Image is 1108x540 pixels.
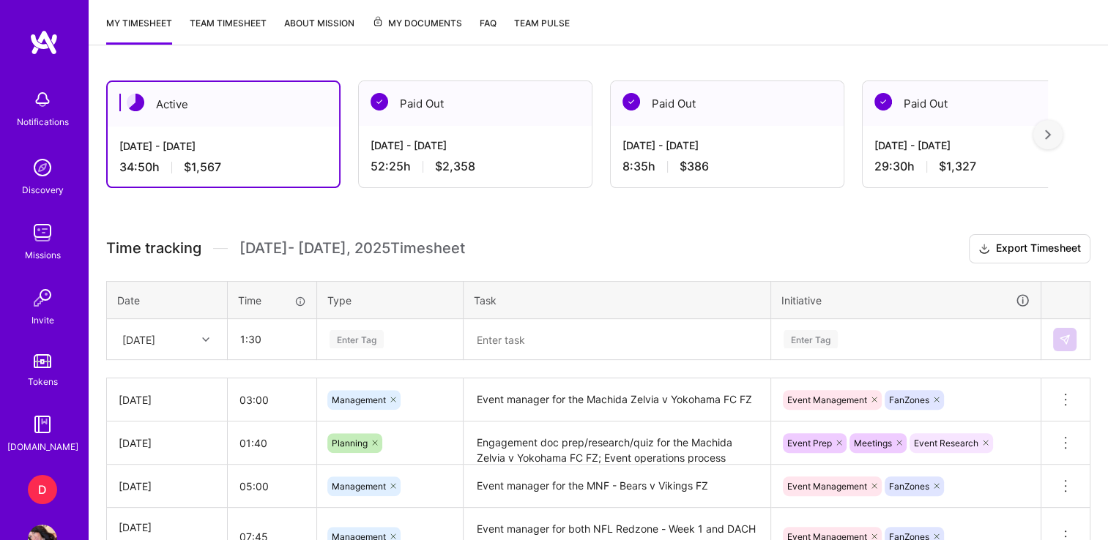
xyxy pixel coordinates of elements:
[464,281,771,319] th: Task
[622,138,832,153] div: [DATE] - [DATE]
[106,239,201,258] span: Time tracking
[514,15,570,45] a: Team Pulse
[371,93,388,110] img: Paid Out
[978,241,990,257] i: icon Download
[22,182,64,198] div: Discovery
[359,81,592,126] div: Paid Out
[371,138,580,153] div: [DATE] - [DATE]
[939,159,976,174] span: $1,327
[119,435,215,451] div: [DATE]
[122,331,155,347] div: [DATE]
[107,281,228,319] th: Date
[874,159,1084,174] div: 29:30 h
[680,159,709,174] span: $386
[119,392,215,408] div: [DATE]
[317,281,464,319] th: Type
[1045,130,1051,140] img: right
[228,320,316,359] input: HH:MM
[28,410,57,439] img: guide book
[228,467,316,506] input: HH:MM
[28,153,57,182] img: discovery
[190,15,267,45] a: Team timesheet
[228,380,316,419] input: HH:MM
[7,439,78,454] div: [DOMAIN_NAME]
[465,423,769,463] textarea: Engagement doc prep/research/quiz for the Machida Zelvia v Yokohama FC FZ; Event operations proce...
[863,81,1096,126] div: Paid Out
[25,247,61,263] div: Missions
[184,160,221,175] span: $1,567
[228,424,316,462] input: HH:MM
[914,438,978,449] span: Event Research
[787,438,832,449] span: Event Prep
[238,293,306,308] div: Time
[108,82,339,127] div: Active
[332,394,386,405] span: Management
[372,15,462,45] a: My Documents
[622,93,640,110] img: Paid Out
[17,114,69,130] div: Notifications
[874,138,1084,153] div: [DATE] - [DATE]
[29,29,59,56] img: logo
[332,438,368,449] span: Planning
[127,94,144,111] img: Active
[854,438,892,449] span: Meetings
[284,15,354,45] a: About Mission
[787,481,867,492] span: Event Management
[889,481,929,492] span: FanZones
[28,374,58,389] div: Tokens
[480,15,497,45] a: FAQ
[465,466,769,506] textarea: Event manager for the MNF - Bears v Vikings FZ
[106,15,172,45] a: My timesheet
[435,159,475,174] span: $2,358
[611,81,844,126] div: Paid Out
[119,160,327,175] div: 34:50 h
[874,93,892,110] img: Paid Out
[465,380,769,420] textarea: Event manager for the Machida Zelvia v Yokohama FC FZ
[371,159,580,174] div: 52:25 h
[889,394,929,405] span: FanZones
[330,328,384,350] div: Enter Tag
[784,328,838,350] div: Enter Tag
[28,218,57,247] img: teamwork
[202,336,209,343] i: icon Chevron
[239,239,465,258] span: [DATE] - [DATE] , 2025 Timesheet
[787,394,867,405] span: Event Management
[28,475,57,504] div: D
[28,283,57,312] img: Invite
[24,475,61,504] a: D
[514,18,570,29] span: Team Pulse
[969,234,1090,263] button: Export Timesheet
[372,15,462,31] span: My Documents
[332,481,386,492] span: Management
[31,312,54,328] div: Invite
[1059,334,1071,345] img: Submit
[28,85,57,114] img: bell
[119,479,215,494] div: [DATE]
[34,354,51,368] img: tokens
[119,138,327,154] div: [DATE] - [DATE]
[622,159,832,174] div: 8:35 h
[119,520,215,535] div: [DATE]
[781,292,1030,309] div: Initiative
